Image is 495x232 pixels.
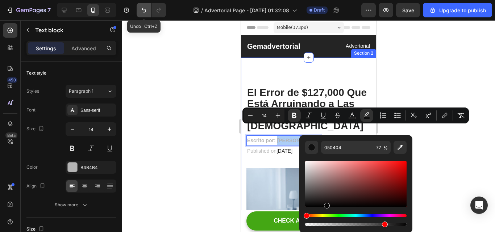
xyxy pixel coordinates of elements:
[33,197,94,204] div: CHECK AVAILABILITY
[66,85,116,98] button: Paragraph 1
[305,214,407,217] div: Hue
[470,197,488,214] div: Open Intercom Messenger
[402,7,414,13] span: Save
[423,3,492,17] button: Upgrade to publish
[55,201,88,208] div: Show more
[3,3,54,17] button: 7
[26,88,39,94] div: Styles
[69,88,93,94] span: Paragraph 1
[26,107,36,113] div: Font
[5,191,130,210] button: CHECK AVAILABILITY
[26,164,38,170] div: Color
[47,6,51,14] p: 7
[242,107,469,123] div: Editor contextual toolbar
[80,107,115,114] div: Sans-serif
[383,144,388,152] span: %
[71,45,96,52] p: Advanced
[80,164,115,171] div: B4B4B4
[35,26,97,34] p: Text block
[36,45,56,52] p: Settings
[241,20,376,232] iframe: Design area
[204,7,289,14] span: Advertorial Page - [DATE] 01:32:08
[26,181,47,191] div: Align
[429,7,486,14] div: Upgrade to publish
[201,7,203,14] span: /
[137,3,166,17] div: Undo/Redo
[26,124,46,134] div: Size
[26,70,46,76] div: Text style
[5,132,17,138] div: Beta
[321,141,373,154] input: E.g FFFFFF
[26,198,116,211] button: Show more
[314,7,325,13] span: Draft
[112,30,134,36] div: Section 2
[7,77,17,83] div: 450
[396,3,420,17] button: Save
[5,148,130,218] img: Alt Image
